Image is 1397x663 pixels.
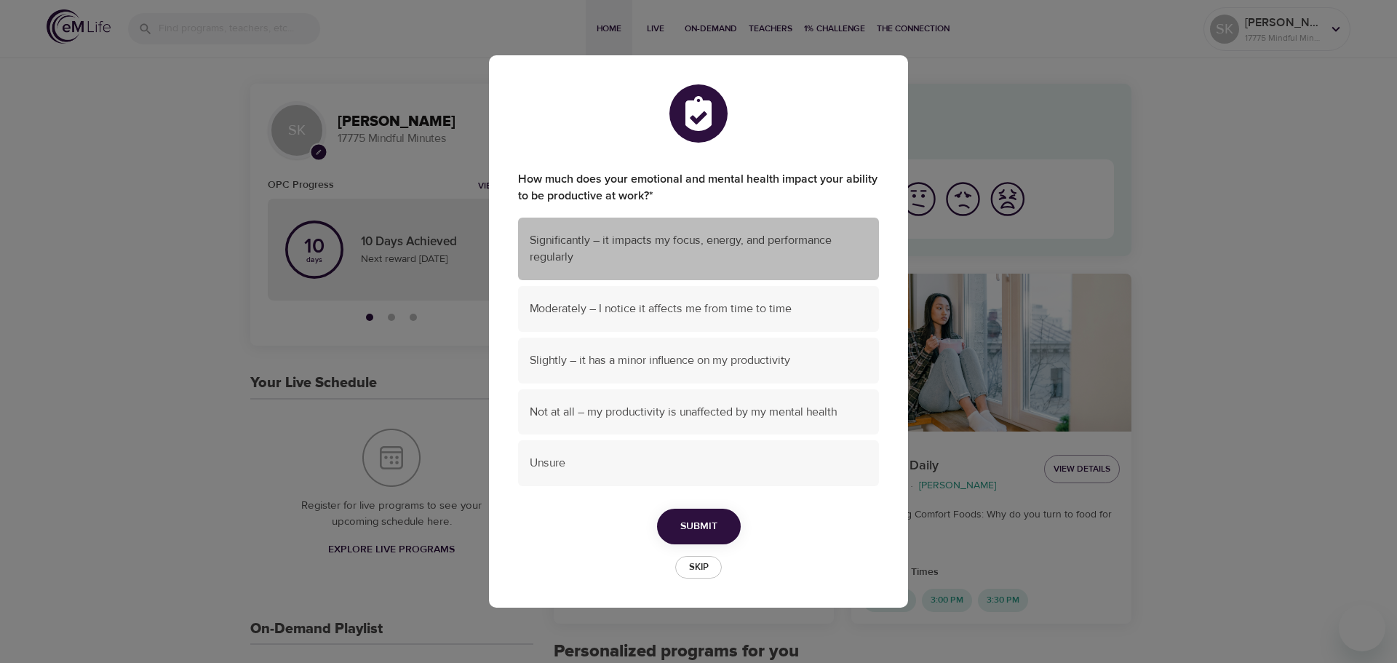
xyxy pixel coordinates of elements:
span: Significantly – it impacts my focus, energy, and performance regularly [530,232,867,266]
span: Not at all – my productivity is unaffected by my mental health [530,404,867,421]
label: How much does your emotional and mental health impact your ability to be productive at work? [518,171,879,205]
button: Submit [657,509,741,544]
span: Slightly – it has a minor influence on my productivity [530,352,867,369]
span: Unsure [530,455,867,472]
span: Skip [682,559,715,576]
button: Skip [675,556,722,579]
span: Moderately – I notice it affects me from time to time [530,301,867,317]
span: Submit [680,517,717,536]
